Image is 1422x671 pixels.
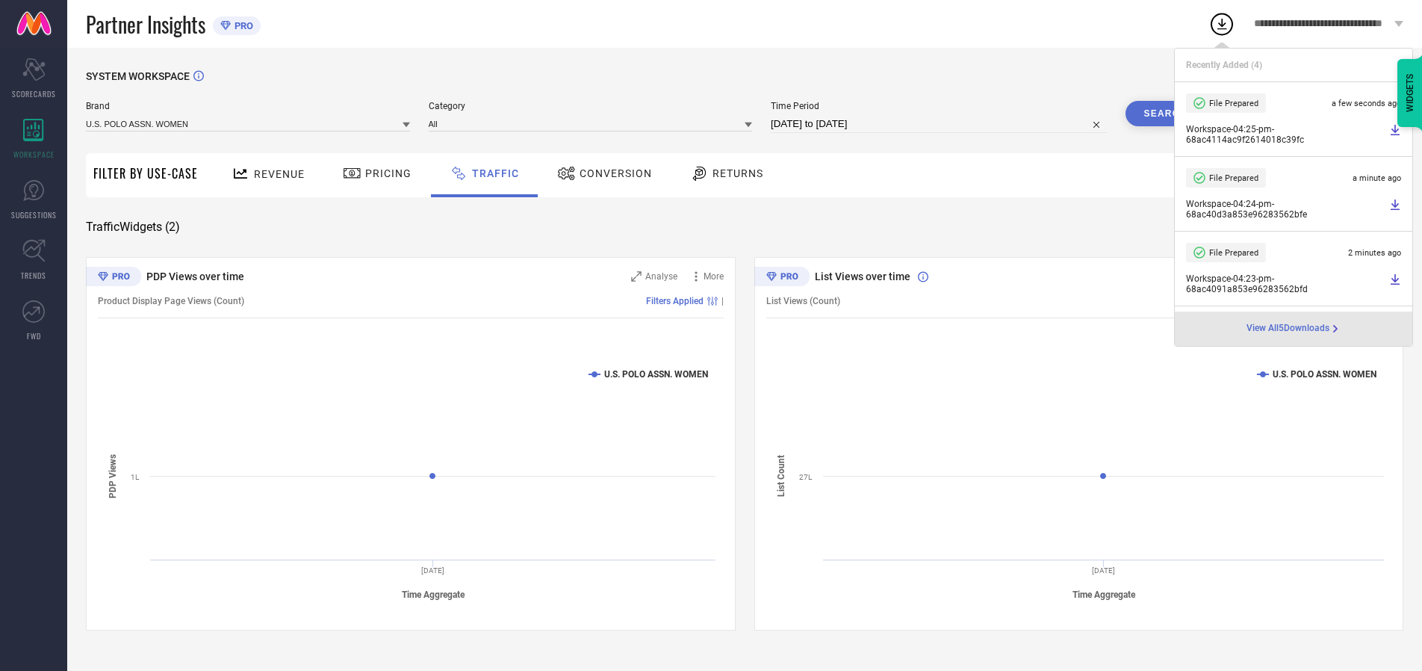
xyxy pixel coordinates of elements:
[1208,10,1235,37] div: Open download list
[108,454,118,498] tspan: PDP Views
[645,271,677,282] span: Analyse
[402,590,465,600] tspan: Time Aggregate
[98,296,244,306] span: Product Display Page Views (Count)
[1186,124,1385,145] span: Workspace - 04:25-pm - 68ac4114ac9f2614018c39fc
[771,115,1107,133] input: Select time period
[604,369,708,380] text: U.S. POLO ASSN. WOMEN
[1186,199,1385,220] span: Workspace - 04:24-pm - 68ac40d3a853e96283562bfe
[1209,248,1258,258] span: File Prepared
[1209,173,1258,183] span: File Prepared
[1186,60,1262,70] span: Recently Added ( 4 )
[1246,323,1341,335] div: Open download page
[1186,273,1385,294] span: Workspace - 04:23-pm - 68ac4091a853e96283562bfd
[12,88,56,99] span: SCORECARDS
[631,271,642,282] svg: Zoom
[776,455,786,497] tspan: List Count
[704,271,724,282] span: More
[580,167,652,179] span: Conversion
[131,473,140,481] text: 1L
[429,101,753,111] span: Category
[86,267,141,289] div: Premium
[1389,199,1401,220] a: Download
[646,296,704,306] span: Filters Applied
[1072,590,1135,600] tspan: Time Aggregate
[27,330,41,341] span: FWD
[21,270,46,281] span: TRENDS
[1246,323,1329,335] span: View All 5 Downloads
[1092,566,1115,575] text: [DATE]
[1389,124,1401,145] a: Download
[799,473,813,481] text: 27L
[231,20,253,31] span: PRO
[86,9,205,40] span: Partner Insights
[721,296,724,306] span: |
[86,220,180,235] span: Traffic Widgets ( 2 )
[421,566,444,575] text: [DATE]
[1348,248,1401,258] span: 2 minutes ago
[1246,323,1341,335] a: View All5Downloads
[86,101,410,111] span: Brand
[1209,99,1258,108] span: File Prepared
[766,296,840,306] span: List Views (Count)
[1332,99,1401,108] span: a few seconds ago
[13,149,55,160] span: WORKSPACE
[1126,101,1206,126] button: Search
[754,267,810,289] div: Premium
[365,167,412,179] span: Pricing
[472,167,519,179] span: Traffic
[93,164,198,182] span: Filter By Use-Case
[712,167,763,179] span: Returns
[11,209,57,220] span: SUGGESTIONS
[771,101,1107,111] span: Time Period
[815,270,910,282] span: List Views over time
[146,270,244,282] span: PDP Views over time
[1353,173,1401,183] span: a minute ago
[1389,273,1401,294] a: Download
[86,70,190,82] span: SYSTEM WORKSPACE
[254,168,305,180] span: Revenue
[1273,369,1376,380] text: U.S. POLO ASSN. WOMEN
